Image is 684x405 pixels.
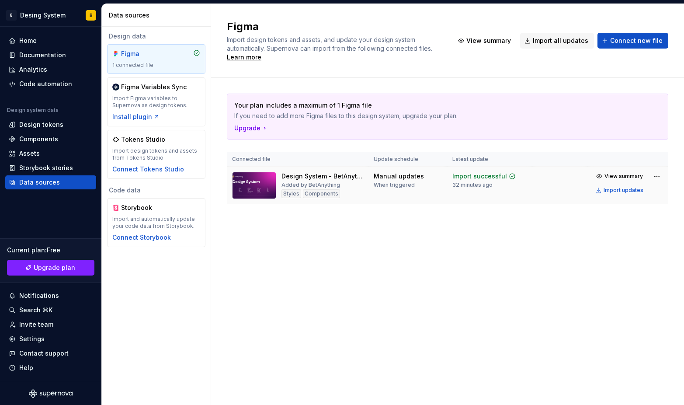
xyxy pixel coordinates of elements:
a: Design tokens [5,118,96,132]
div: Analytics [19,65,47,74]
button: Upgrade plan [7,260,94,276]
a: Figma Variables SyncImport Figma variables to Supernova as design tokens.Install plugin [107,77,205,126]
div: Data sources [109,11,207,20]
svg: Supernova Logo [29,389,73,398]
div: Import and automatically update your code data from Storybook. [112,216,200,230]
a: StorybookImport and automatically update your code data from Storybook.Connect Storybook [107,198,205,247]
button: Upgrade [234,124,268,133]
a: Assets [5,147,96,161]
span: View summary [466,36,511,45]
div: Design System - BetAnything - CORE 00 [281,172,363,181]
div: Contact support [19,349,69,358]
div: Design tokens [19,120,63,129]
div: Manual updates [374,172,424,181]
p: If you need to add more Figma files to this design system, upgrade your plan. [234,112,600,120]
div: Styles [281,189,301,198]
span: Import all updates [533,36,588,45]
button: Search ⌘K [5,303,96,317]
button: View summary [454,33,517,49]
button: Connect Tokens Studio [112,165,184,174]
a: Figma1 connected file [107,44,205,74]
div: Components [19,135,58,143]
div: B [90,12,93,19]
a: Settings [5,332,96,346]
button: View summary [593,170,647,182]
a: Learn more [227,53,261,62]
th: Update schedule [368,152,447,167]
div: Current plan : Free [7,246,94,255]
div: Design data [107,32,205,41]
div: Assets [19,149,40,158]
div: Data sources [19,178,60,187]
div: Settings [19,335,45,343]
a: Documentation [5,48,96,62]
div: Search ⌘K [19,306,52,314]
a: Components [5,132,96,146]
span: Connect new file [610,36,663,45]
div: Figma Variables Sync [121,83,187,91]
div: Notifications [19,291,59,300]
span: . [227,45,434,61]
div: Code automation [19,80,72,88]
div: Import successful [452,172,507,181]
div: Components [303,189,340,198]
div: Invite team [19,320,53,329]
button: Connect new file [597,33,668,49]
span: Import design tokens and assets, and update your design system automatically. Supernova can impor... [227,36,432,52]
button: Help [5,361,96,375]
div: Desing System [20,11,66,20]
th: Latest update [447,152,532,167]
button: Import all updates [520,33,594,49]
div: B [6,10,17,21]
div: Help [19,363,33,372]
div: Documentation [19,51,66,59]
div: Import updates [604,187,643,194]
div: Import Figma variables to Supernova as design tokens. [112,95,200,109]
a: Storybook stories [5,161,96,175]
div: Tokens Studio [121,135,165,144]
h2: Figma [227,20,443,34]
button: Connect Storybook [112,233,171,242]
th: Connected file [227,152,368,167]
button: Notifications [5,289,96,303]
span: Upgrade plan [34,263,75,272]
div: When triggered [374,182,415,189]
a: Home [5,34,96,48]
div: Import design tokens and assets from Tokens Studio [112,147,200,161]
a: Analytics [5,63,96,77]
span: View summary [604,173,643,180]
div: Home [19,36,37,45]
button: BDesing SystemB [2,6,100,24]
div: Storybook [121,203,163,212]
div: 32 minutes ago [452,182,493,189]
button: Install plugin [112,112,160,121]
div: Storybook stories [19,164,73,172]
div: 1 connected file [112,62,200,69]
a: Data sources [5,175,96,189]
div: Code data [107,186,205,195]
button: Import updates [593,184,647,196]
p: Your plan includes a maximum of 1 Figma file [234,101,600,110]
div: Figma [121,49,163,58]
button: Contact support [5,346,96,360]
div: Design system data [7,107,59,114]
a: Invite team [5,318,96,332]
a: Code automation [5,77,96,91]
div: Added by BetAnything [281,182,340,189]
a: Tokens StudioImport design tokens and assets from Tokens StudioConnect Tokens Studio [107,130,205,179]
